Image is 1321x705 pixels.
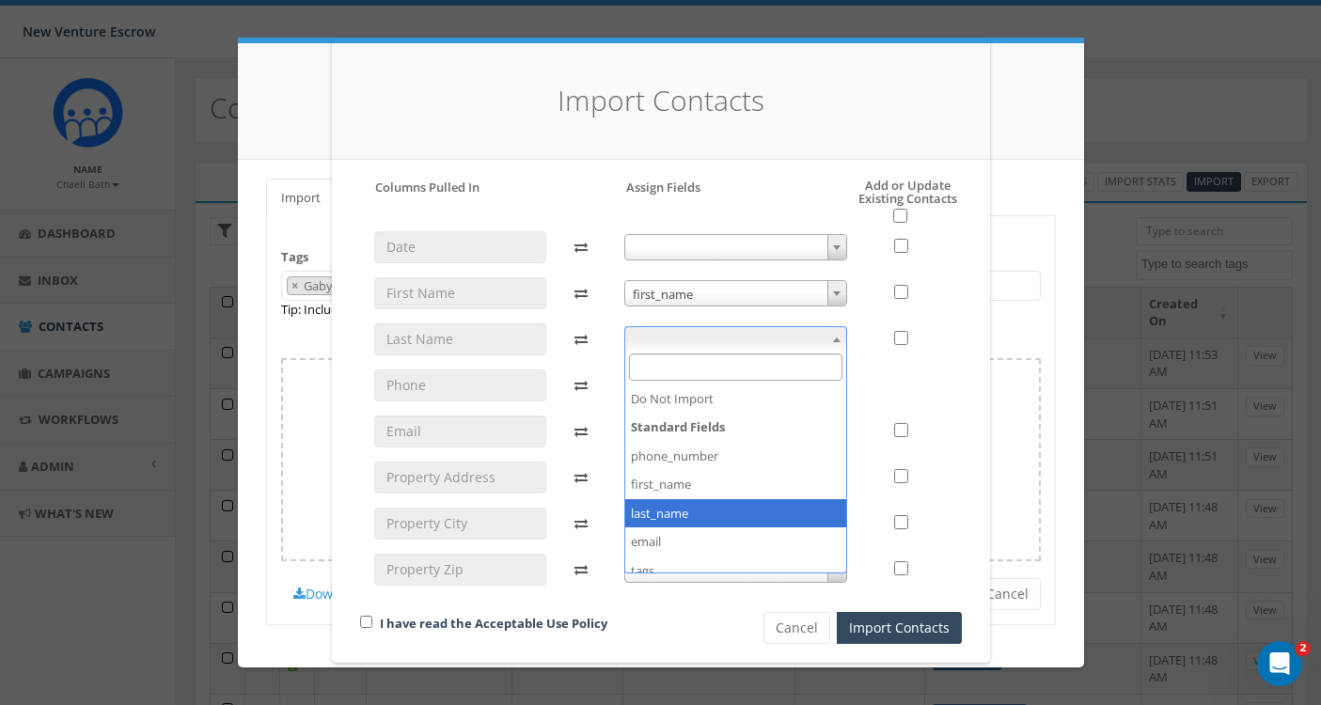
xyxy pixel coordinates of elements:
input: First Name [374,277,546,309]
li: Do Not Import [625,384,846,414]
h5: Assign Fields [626,179,700,196]
li: first_name [625,470,846,499]
span: first_name [625,281,846,307]
button: Cancel [763,612,830,644]
input: Last Name [374,323,546,355]
input: Email [374,415,546,447]
span: 2 [1296,641,1311,656]
h5: Add or Update Existing Contacts [817,179,962,224]
input: Search [629,353,842,381]
input: Property Zip [374,554,546,586]
h4: Import Contacts [360,81,962,121]
input: Property City [374,508,546,540]
li: tags [625,556,846,586]
input: Phone [374,369,546,401]
input: Property Address [374,462,546,493]
iframe: Intercom live chat [1257,641,1302,686]
h5: Columns Pulled In [375,179,480,196]
a: I have read the Acceptable Use Policy [380,615,607,632]
input: Select All [893,209,907,223]
input: Date [374,231,546,263]
button: Import Contacts [837,612,962,644]
li: Standard Fields [625,413,846,585]
li: phone_number [625,442,846,471]
li: last_name [625,499,846,528]
strong: Standard Fields [625,413,846,442]
li: email [625,527,846,556]
span: first_name [624,280,847,306]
